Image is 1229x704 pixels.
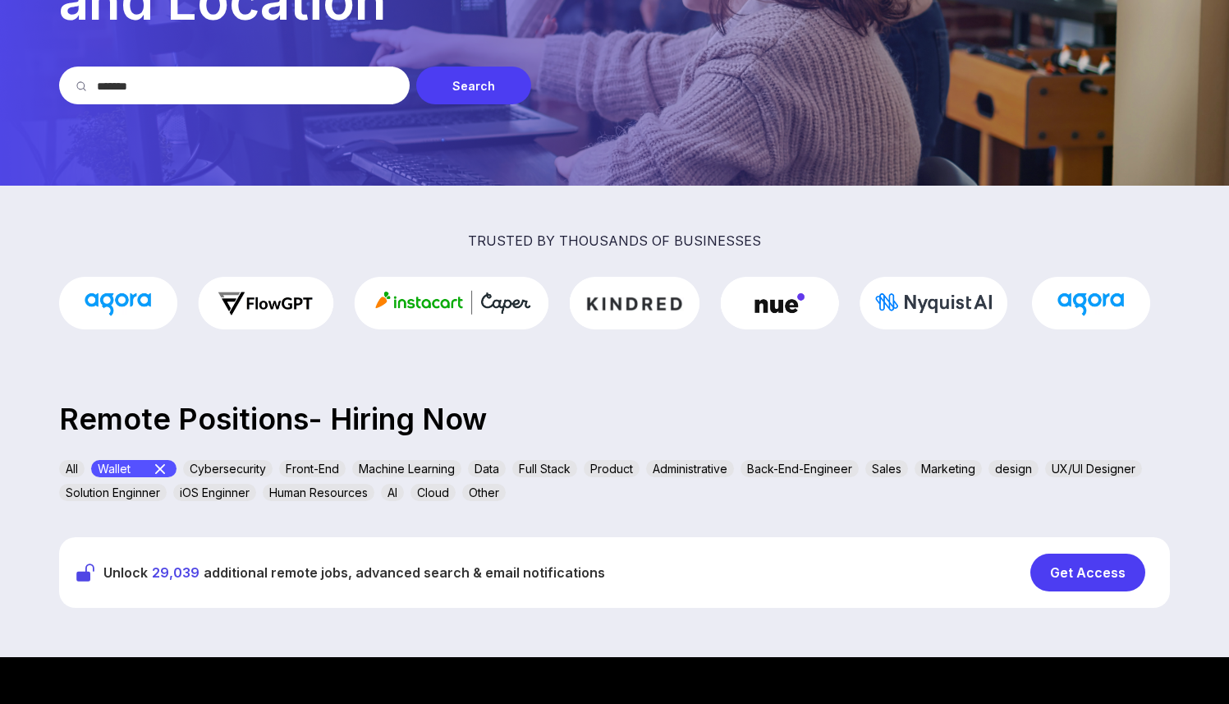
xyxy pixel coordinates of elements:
[183,460,273,477] div: Cybersecurity
[915,460,982,477] div: Marketing
[1030,554,1145,591] div: Get Access
[988,460,1039,477] div: design
[279,460,346,477] div: Front-End
[103,563,605,582] span: Unlock additional remote jobs, advanced search & email notifications
[91,460,177,477] div: Wallet
[468,460,506,477] div: Data
[462,484,506,501] div: Other
[512,460,577,477] div: Full Stack
[584,460,640,477] div: Product
[1030,554,1153,591] a: Get Access
[1045,460,1142,477] div: UX/UI Designer
[352,460,461,477] div: Machine Learning
[59,484,167,501] div: Solution Enginner
[416,67,531,104] div: Search
[646,460,734,477] div: Administrative
[59,460,85,477] div: All
[152,564,199,581] span: 29,039
[741,460,859,477] div: Back-End-Engineer
[410,484,456,501] div: Cloud
[263,484,374,501] div: Human Resources
[173,484,256,501] div: iOS Enginner
[381,484,404,501] div: AI
[865,460,908,477] div: Sales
